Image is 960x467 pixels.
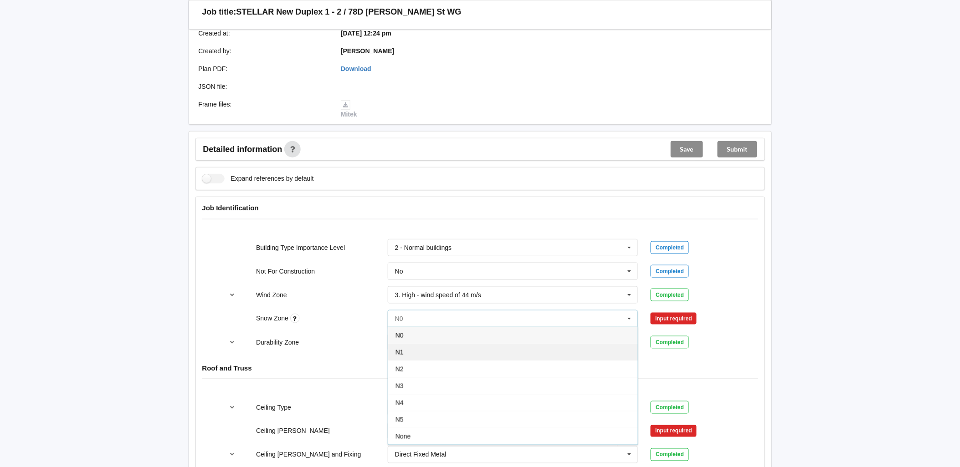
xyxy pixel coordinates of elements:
a: Download [341,65,371,72]
label: Snow Zone [256,315,290,322]
div: Completed [651,241,689,254]
b: [DATE] 12:24 pm [341,30,391,37]
div: 2 - Normal buildings [395,244,452,251]
h3: Job title: [202,7,236,17]
span: N2 [395,365,404,373]
div: Created at : [192,29,335,38]
span: None [395,433,411,440]
div: No [395,268,403,274]
h4: Roof and Truss [202,364,758,372]
span: N4 [395,399,404,406]
button: reference-toggle [223,334,241,350]
div: Created by : [192,46,335,56]
label: Durability Zone [256,339,299,346]
label: Expand references by default [202,174,314,183]
label: Wind Zone [256,291,287,299]
div: Completed [651,448,689,461]
span: N5 [395,416,404,423]
div: JSON file : [192,82,335,91]
h4: Job Identification [202,203,758,212]
label: Not For Construction [256,268,315,275]
label: Ceiling Type [256,404,291,411]
label: Ceiling [PERSON_NAME] and Fixing [256,451,361,458]
div: Completed [651,289,689,301]
label: Building Type Importance Level [256,244,345,251]
span: N3 [395,382,404,390]
label: Ceiling [PERSON_NAME] [256,427,330,435]
div: Direct Fixed Metal [395,452,447,458]
div: Input required [651,313,697,325]
h3: STELLAR New Duplex 1 - 2 / 78D [PERSON_NAME] St WG [236,7,462,17]
button: reference-toggle [223,447,241,463]
div: Plan PDF : [192,64,335,73]
div: Completed [651,336,689,349]
button: reference-toggle [223,287,241,303]
span: N1 [395,349,404,356]
span: Detailed information [203,145,282,153]
span: N0 [395,332,404,339]
div: Input required [651,425,697,437]
div: 3. High - wind speed of 44 m/s [395,292,481,298]
a: Mitek [341,101,357,118]
div: Frame files : [192,100,335,119]
button: reference-toggle [223,399,241,416]
b: [PERSON_NAME] [341,47,394,55]
div: Completed [651,265,689,278]
div: Completed [651,401,689,414]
